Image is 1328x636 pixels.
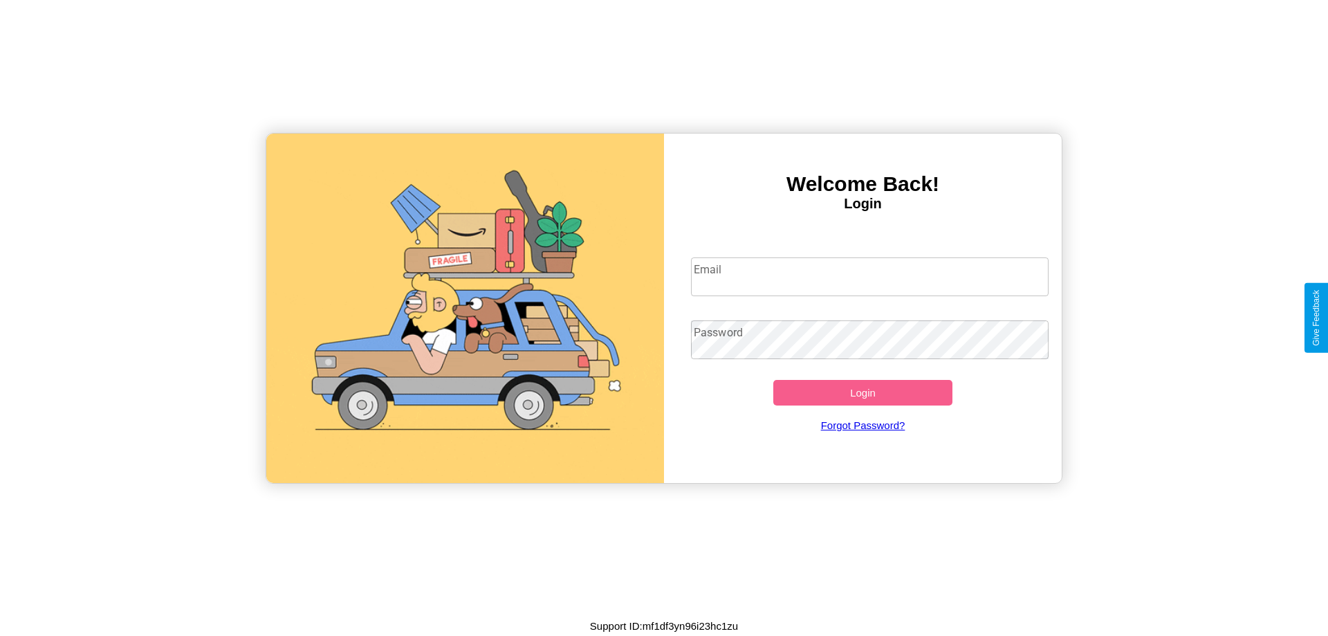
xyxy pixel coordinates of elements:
[1311,290,1321,346] div: Give Feedback
[664,196,1062,212] h4: Login
[664,172,1062,196] h3: Welcome Back!
[773,380,952,406] button: Login
[266,134,664,483] img: gif
[684,406,1042,445] a: Forgot Password?
[590,617,738,635] p: Support ID: mf1df3yn96i23hc1zu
